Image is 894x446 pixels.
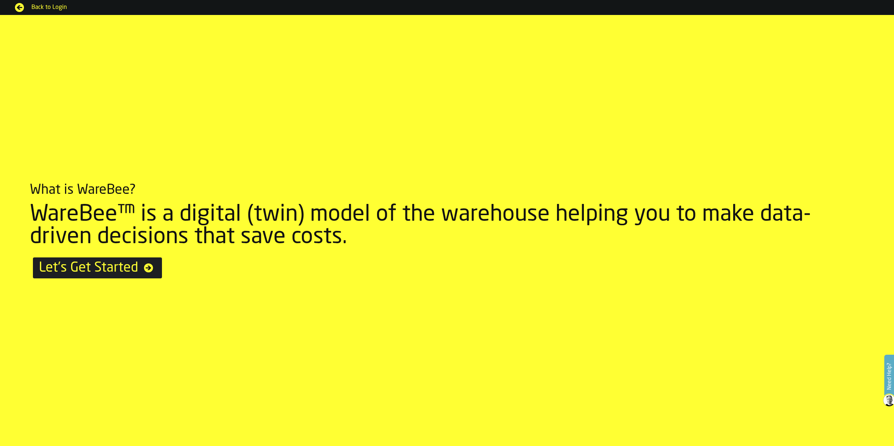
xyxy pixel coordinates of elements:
[33,257,162,278] a: Let's Get Started
[30,204,864,248] div: WareBee™ is a digital model of the warehouse helping you to make data-driven decisions that save ...
[39,260,138,275] span: Let's Get Started
[31,3,879,12] span: Back to Login
[15,3,879,12] a: Back to Login
[30,183,136,198] div: What is WareBee?
[885,355,893,397] label: Need Help?
[247,204,304,226] span: (twin)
